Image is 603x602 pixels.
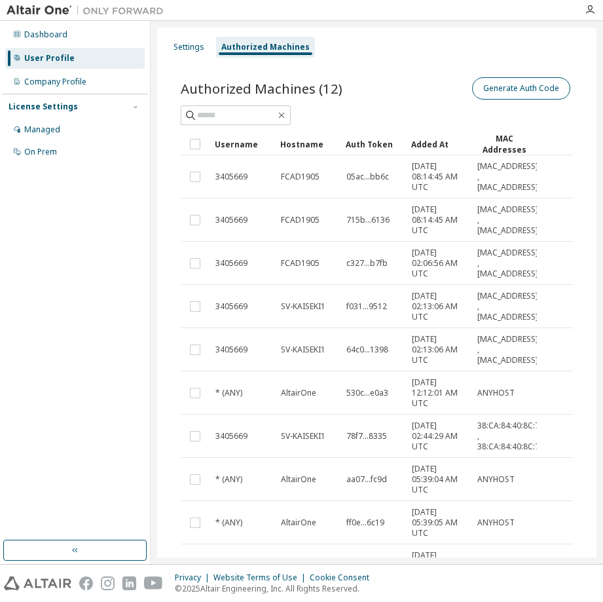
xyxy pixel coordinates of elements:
[122,576,136,590] img: linkedin.svg
[477,248,538,279] span: [MAC_ADDRESS] , [MAC_ADDRESS]
[281,215,320,225] span: FCAD1905
[281,431,325,442] span: SV-KAISEKI1
[7,4,170,17] img: Altair One
[412,377,466,409] span: [DATE] 12:12:01 AM UTC
[477,204,538,236] span: [MAC_ADDRESS] , [MAC_ADDRESS]
[477,291,538,322] span: [MAC_ADDRESS] , [MAC_ADDRESS]
[24,147,57,157] div: On Prem
[412,161,466,193] span: [DATE] 08:14:45 AM UTC
[412,204,466,236] span: [DATE] 08:14:45 AM UTC
[412,421,466,452] span: [DATE] 02:44:29 AM UTC
[213,573,310,583] div: Website Terms of Use
[215,474,242,485] span: * (ANY)
[411,134,466,155] div: Added At
[181,79,342,98] span: Authorized Machines (12)
[215,388,242,398] span: * (ANY)
[144,576,163,590] img: youtube.svg
[310,573,377,583] div: Cookie Consent
[221,42,310,52] div: Authorized Machines
[412,334,466,366] span: [DATE] 02:13:06 AM UTC
[412,248,466,279] span: [DATE] 02:06:56 AM UTC
[175,573,213,583] div: Privacy
[215,517,242,528] span: * (ANY)
[477,421,545,452] span: 38:CA:84:40:8C:7B , 38:CA:84:40:8C:7E
[215,345,247,355] span: 3405669
[412,291,466,322] span: [DATE] 02:13:06 AM UTC
[477,474,515,485] span: ANYHOST
[477,517,515,528] span: ANYHOST
[346,134,401,155] div: Auth Token
[346,517,384,528] span: ff0e...6c19
[215,258,247,269] span: 3405669
[281,172,320,182] span: FCAD1905
[281,345,325,355] span: SV-KAISEKI1
[477,388,515,398] span: ANYHOST
[9,102,78,112] div: License Settings
[477,133,532,155] div: MAC Addresses
[24,124,60,135] div: Managed
[24,29,67,40] div: Dashboard
[346,388,388,398] span: 530c...e0a3
[215,215,247,225] span: 3405669
[281,517,316,528] span: AltairOne
[101,576,115,590] img: instagram.svg
[215,134,270,155] div: Username
[175,583,377,594] p: © 2025 Altair Engineering, Inc. All Rights Reserved.
[346,301,387,312] span: f031...9512
[281,474,316,485] span: AltairOne
[4,576,71,590] img: altair_logo.svg
[346,215,390,225] span: 715b...6136
[24,53,75,64] div: User Profile
[346,258,388,269] span: c327...b7fb
[215,431,247,442] span: 3405669
[477,334,538,366] span: [MAC_ADDRESS] , [MAC_ADDRESS]
[412,507,466,538] span: [DATE] 05:39:05 AM UTC
[215,301,247,312] span: 3405669
[412,550,466,582] span: [DATE] 05:39:05 AM UTC
[24,77,86,87] div: Company Profile
[346,431,387,442] span: 78f7...8335
[477,161,538,193] span: [MAC_ADDRESS] , [MAC_ADDRESS]
[174,42,204,52] div: Settings
[346,172,389,182] span: 05ac...bb6c
[281,258,320,269] span: FCAD1905
[346,474,387,485] span: aa07...fc9d
[346,345,388,355] span: 64c0...1398
[472,77,570,100] button: Generate Auth Code
[79,576,93,590] img: facebook.svg
[280,134,335,155] div: Hostname
[215,172,247,182] span: 3405669
[281,388,316,398] span: AltairOne
[412,464,466,495] span: [DATE] 05:39:04 AM UTC
[281,301,325,312] span: SV-KAISEKI1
